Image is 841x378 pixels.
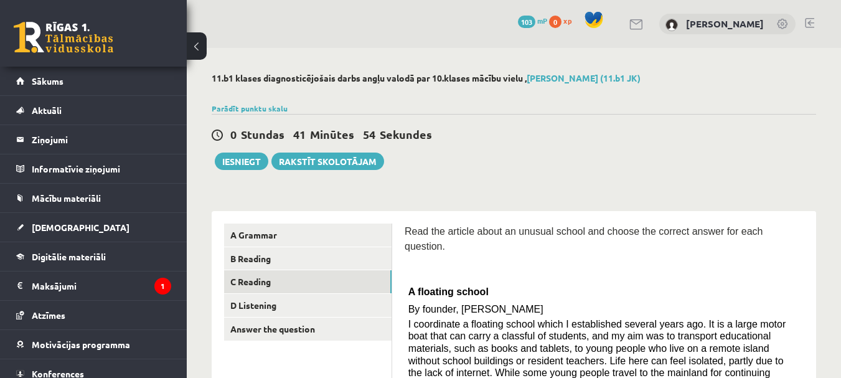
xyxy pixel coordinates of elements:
legend: Maksājumi [32,272,171,300]
span: 54 [363,127,375,141]
span: Sekundes [380,127,432,141]
a: Atzīmes [16,301,171,329]
a: B Reading [224,247,392,270]
a: Rīgas 1. Tālmācības vidusskola [14,22,113,53]
a: [PERSON_NAME] (11.b1 JK) [527,72,641,83]
a: D Listening [224,294,392,317]
span: 41 [293,127,306,141]
span: By founder, [PERSON_NAME] [408,304,543,314]
span: 0 [230,127,237,141]
a: Motivācijas programma [16,330,171,359]
a: Mācību materiāli [16,184,171,212]
a: C Reading [224,270,392,293]
span: Digitālie materiāli [32,251,106,262]
h2: 11.b1 klases diagnosticējošais darbs angļu valodā par 10.klases mācību vielu , [212,73,816,83]
img: Alise Estere Bojane [665,19,678,31]
span: Atzīmes [32,309,65,321]
span: Motivācijas programma [32,339,130,350]
a: Aktuāli [16,96,171,125]
a: 0 xp [549,16,578,26]
legend: Informatīvie ziņojumi [32,154,171,183]
span: 0 [549,16,561,28]
a: Parādīt punktu skalu [212,103,288,113]
a: [DEMOGRAPHIC_DATA] [16,213,171,242]
span: Stundas [241,127,284,141]
span: [DEMOGRAPHIC_DATA] [32,222,129,233]
button: Iesniegt [215,153,268,170]
span: mP [537,16,547,26]
i: 1 [154,278,171,295]
a: Maksājumi1 [16,272,171,300]
a: A Grammar [224,224,392,247]
span: Mācību materiāli [32,192,101,204]
span: Sākums [32,75,63,87]
a: Answer the question [224,318,392,341]
a: Informatīvie ziņojumi [16,154,171,183]
span: A floating school [408,286,489,297]
a: Rakstīt skolotājam [271,153,384,170]
a: [PERSON_NAME] [686,17,764,30]
span: 103 [518,16,535,28]
a: Ziņojumi [16,125,171,154]
span: Minūtes [310,127,354,141]
span: xp [563,16,571,26]
a: 103 mP [518,16,547,26]
legend: Ziņojumi [32,125,171,154]
span: Read the article about an unusual school and choose the correct answer for each question. [405,226,763,252]
a: Digitālie materiāli [16,242,171,271]
a: Sākums [16,67,171,95]
span: Aktuāli [32,105,62,116]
